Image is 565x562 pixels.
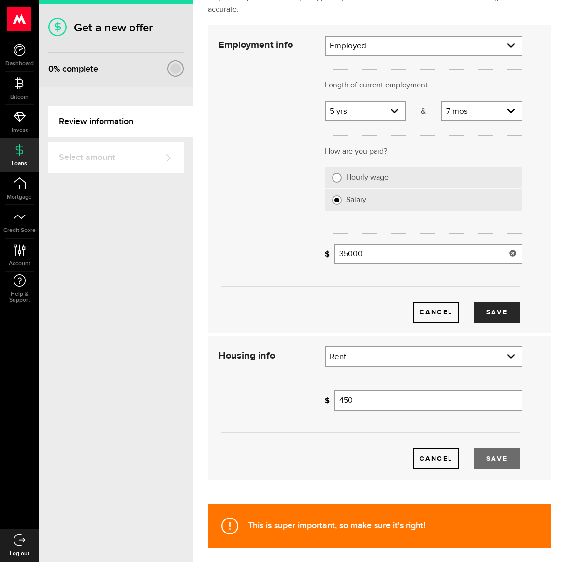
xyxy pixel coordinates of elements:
[442,102,522,120] a: expand select
[413,448,459,469] a: Cancel
[48,21,184,35] h1: Get a new offer
[325,146,522,158] p: How are you paid?
[325,80,522,91] p: Length of current employment:
[248,520,425,531] strong: This is super important, so make sure it's right!
[218,40,293,50] strong: Employment info
[326,102,405,120] a: expand select
[332,195,342,205] input: Salary
[406,106,441,117] p: &
[474,302,520,323] button: Save
[413,302,459,323] button: Cancel
[48,106,193,137] a: Review information
[218,351,275,360] strong: Housing info
[48,60,98,78] div: % complete
[346,195,515,205] label: Salary
[48,142,184,173] a: Select amount
[326,37,522,55] a: expand select
[8,4,37,33] button: Open LiveChat chat widget
[326,347,522,366] a: expand select
[474,448,520,469] button: Save
[332,173,342,183] input: Hourly wage
[48,64,54,74] span: 0
[346,173,515,183] label: Hourly wage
